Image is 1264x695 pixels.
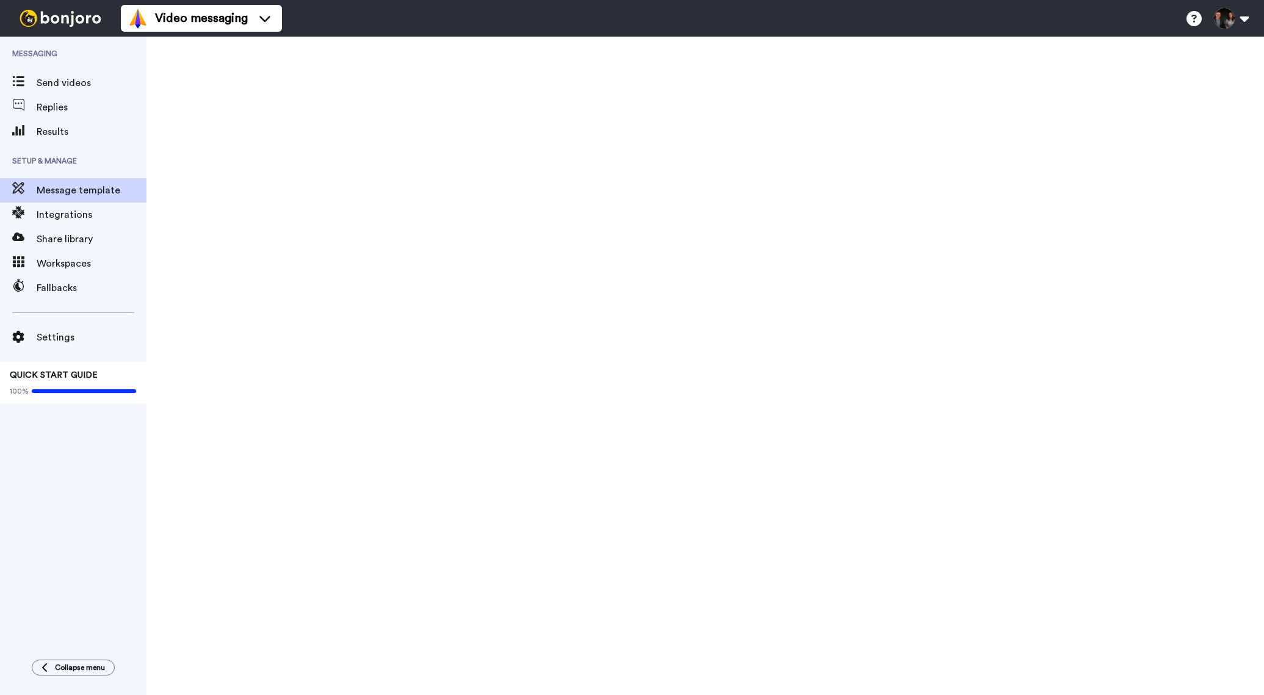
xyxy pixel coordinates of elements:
img: bj-logo-header-white.svg [15,10,106,27]
img: vm-color.svg [128,9,148,28]
span: Workspaces [37,256,146,271]
span: Integrations [37,207,146,222]
button: Collapse menu [32,660,115,675]
span: Replies [37,100,146,115]
span: QUICK START GUIDE [10,371,98,380]
span: Settings [37,330,146,345]
span: Send videos [37,76,146,90]
span: Fallbacks [37,281,146,295]
span: Results [37,124,146,139]
span: 100% [10,386,29,396]
span: Collapse menu [55,663,105,672]
span: Message template [37,183,146,198]
span: Video messaging [155,10,248,27]
span: Share library [37,232,146,247]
